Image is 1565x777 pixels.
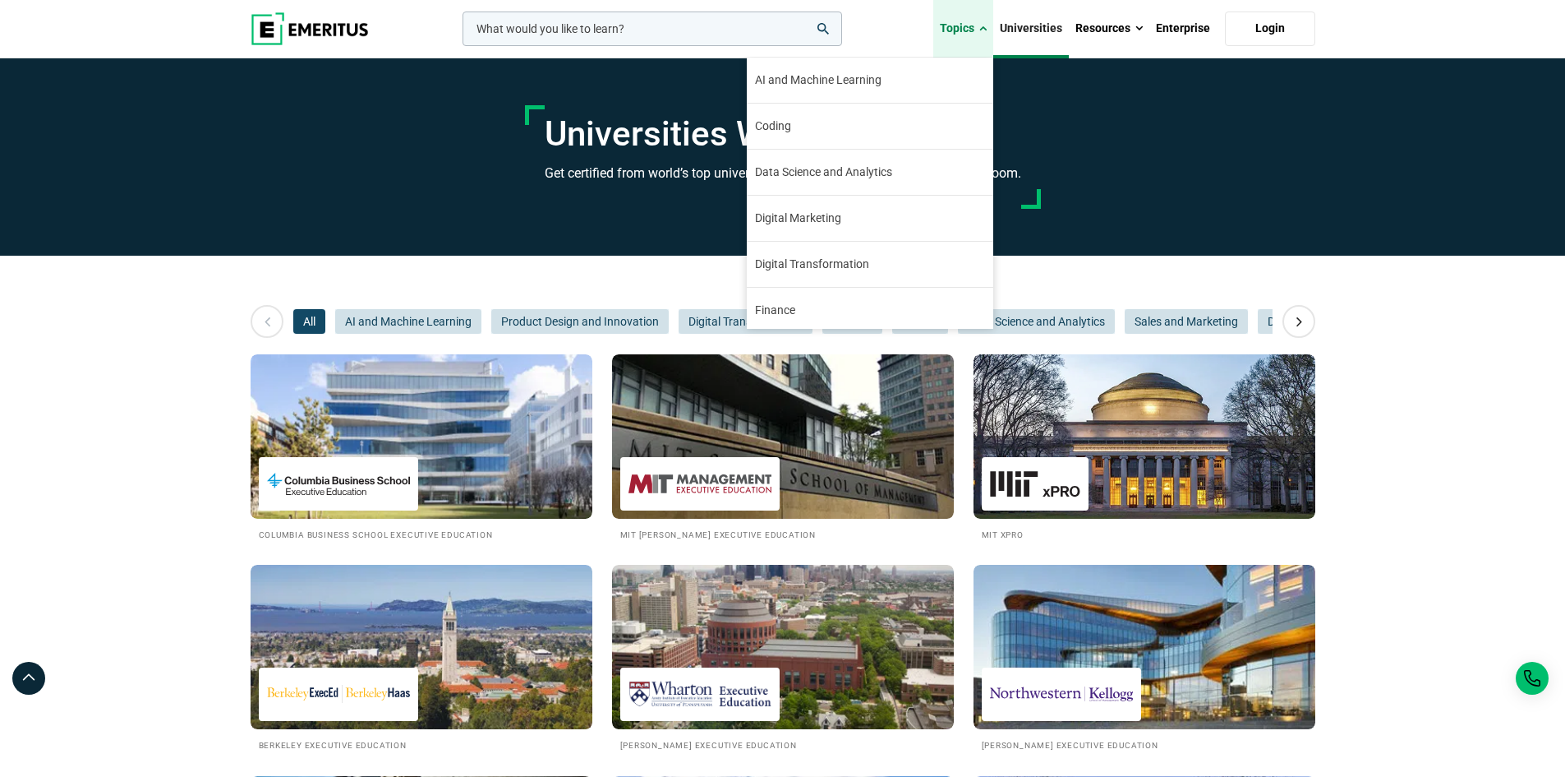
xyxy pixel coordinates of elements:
span: Digital Transformation [755,256,869,273]
img: Universities We Work With [251,565,592,729]
button: All [293,309,325,334]
button: Sales and Marketing [1125,309,1248,334]
a: Universities We Work With MIT xPRO MIT xPRO [974,354,1315,541]
a: Universities We Work With MIT Sloan Executive Education MIT [PERSON_NAME] Executive Education [612,354,954,541]
a: Finance [747,288,993,333]
h1: Universities We Work With [545,113,1021,155]
img: MIT Sloan Executive Education [628,465,771,502]
img: Universities We Work With [612,565,954,729]
button: Digital Transformation [679,309,812,334]
h2: MIT [PERSON_NAME] Executive Education [620,527,946,541]
a: Universities We Work With Berkeley Executive Education Berkeley Executive Education [251,565,592,752]
a: Digital Marketing [747,196,993,241]
img: Columbia Business School Executive Education [267,465,410,502]
a: Universities We Work With Wharton Executive Education [PERSON_NAME] Executive Education [612,565,954,752]
a: Digital Transformation [747,242,993,287]
img: Kellogg Executive Education [990,676,1133,713]
img: Universities We Work With [974,565,1315,729]
a: Login [1225,12,1315,46]
button: Product Design and Innovation [491,309,669,334]
img: Wharton Executive Education [628,676,771,713]
img: Universities We Work With [974,354,1315,519]
button: Data Science and Analytics [958,309,1115,334]
a: Data Science and Analytics [747,150,993,195]
h2: [PERSON_NAME] Executive Education [620,738,946,752]
span: Data Science and Analytics [755,164,892,181]
button: Digital Marketing [1258,309,1364,334]
span: Digital Marketing [755,210,841,227]
h2: [PERSON_NAME] Executive Education [982,738,1307,752]
a: Universities We Work With Columbia Business School Executive Education Columbia Business School E... [251,354,592,541]
input: woocommerce-product-search-field-0 [463,12,842,46]
img: Universities We Work With [251,354,592,519]
h2: Columbia Business School Executive Education [259,527,584,541]
h2: MIT xPRO [982,527,1307,541]
img: Berkeley Executive Education [267,676,410,713]
img: Universities We Work With [612,354,954,519]
h3: Get certified from world’s top universities, through a globally connected classroom. [545,163,1021,184]
a: Universities We Work With Kellogg Executive Education [PERSON_NAME] Executive Education [974,565,1315,752]
img: MIT xPRO [990,465,1080,502]
span: AI and Machine Learning [755,72,881,89]
span: Coding [755,118,791,135]
a: Coding [747,104,993,149]
a: AI and Machine Learning [747,58,993,103]
h2: Berkeley Executive Education [259,738,584,752]
button: AI and Machine Learning [335,309,481,334]
span: Finance [755,302,795,319]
